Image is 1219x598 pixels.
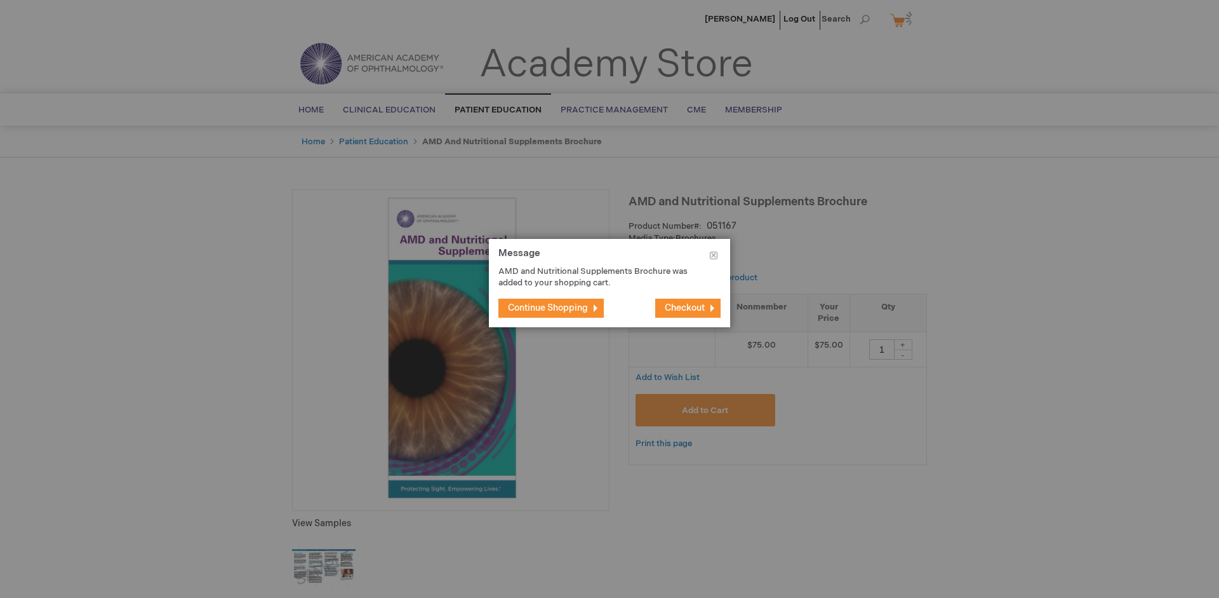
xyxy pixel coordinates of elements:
[498,248,721,266] h1: Message
[508,302,588,313] span: Continue Shopping
[655,299,721,318] button: Checkout
[498,266,702,289] p: AMD and Nutritional Supplements Brochure was added to your shopping cart.
[498,299,604,318] button: Continue Shopping
[665,302,705,313] span: Checkout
